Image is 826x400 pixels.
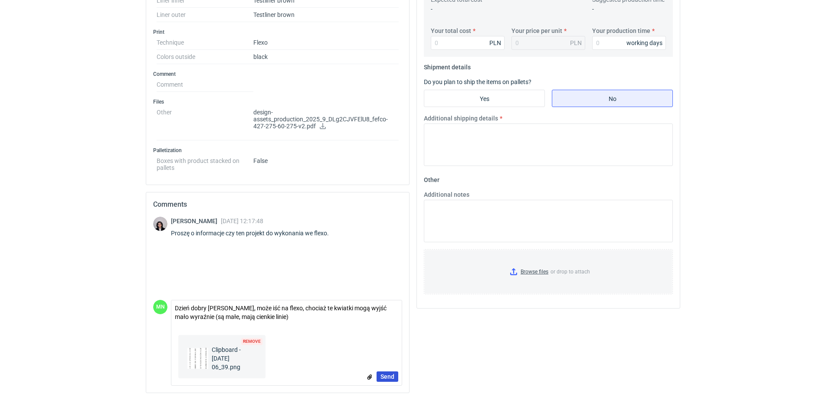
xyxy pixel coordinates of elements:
[377,371,398,382] button: Send
[153,98,402,105] h3: Files
[153,147,402,154] h3: Palletization
[171,300,402,325] textarea: Dzień dobry [PERSON_NAME], może iść na flexo, chociaż te kwiatki mogą wyjść mało wyraźnie (są mał...
[570,39,582,47] div: PLN
[253,8,399,22] dd: Testliner brown
[157,78,253,92] dt: Comment
[424,60,471,71] legend: Shipment details
[424,173,439,183] legend: Other
[153,217,167,231] img: Sebastian Markut
[592,26,650,35] label: Your production time
[157,36,253,50] dt: Technique
[489,39,501,47] div: PLN
[424,190,469,199] label: Additional notes
[157,154,253,171] dt: Boxes with product stacked on pallets
[424,250,672,294] label: or drop to attach
[157,50,253,64] dt: Colors outside
[221,218,263,224] span: [DATE] 12:17:48
[253,36,399,50] dd: Flexo
[431,36,505,50] input: 0
[208,345,256,371] span: Clipboard - [DATE] 06_39.png
[153,300,167,314] figcaption: MN
[424,90,545,107] label: Yes
[253,50,399,64] dd: black
[431,26,471,35] label: Your total cost
[552,90,673,107] label: No
[253,109,399,130] p: design-assets_production_2025_9_DLg2CJVFElU8_fefco-427-275-60-275-v2.pdf
[153,71,402,78] h3: Comment
[592,36,666,50] input: 0
[380,374,394,380] span: Send
[157,105,253,140] dt: Other
[153,29,402,36] h3: Print
[241,338,262,345] span: Remove
[171,218,221,224] span: [PERSON_NAME]
[153,199,402,210] h2: Comments
[511,26,562,35] label: Your price per unit
[187,341,208,375] img: RctkO0LGaFHvPDa2H8oLwHeLffi5fMD4fu9WNEmP.png
[431,5,505,13] p: -
[424,78,531,85] label: Do you plan to ship the items on pallets?
[592,5,666,13] p: -
[157,8,253,22] dt: Liner outer
[153,300,167,314] div: Małgorzata Nowotna
[424,114,498,123] label: Additional shipping details
[171,229,339,237] div: Proszę o informacje czy ten projekt do wykonania we flexo.
[626,39,662,47] div: working days
[253,154,399,171] dd: False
